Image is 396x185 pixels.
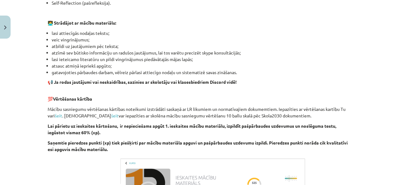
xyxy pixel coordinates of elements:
li: atbildi uz jautājumiem pēc teksta; [52,43,348,50]
a: šeit [55,113,62,118]
b: Lai pārietu uz ieskaites kārtošanu, ir nepieciešams apgūt 1. ieskaites mācību materiālu, izpildīt... [48,123,336,135]
strong: 📢 Ja rodas jautājumi vai neskaidrības, sazinies ar skolotāju vai klasesbiedriem Discord vidē! [48,79,237,85]
a: šeit [111,113,119,118]
li: atzīmē sev būtisko informāciju un radušos jautājumus, lai tos varētu precizēt skype konsultācijās; [52,50,348,56]
li: lasi attiecīgās nodaļas tekstu; [52,30,348,36]
li: atsauc atmiņā iepriekš apgūto; [52,63,348,69]
li: lasi ieteicamo literatūru un pildi vingrinājumus piedāvātajās mājas lapās; [52,56,348,63]
b: Vērtēšanas kārtība [53,96,92,102]
p: 💯 [48,89,348,102]
li: gatavojoties pārbaudes darbam, vēlreiz pārlasi attiecīgo nodaļu un sistematizē savas zināšanas. [52,69,348,76]
strong: 🧑‍💻 Strādājot ar mācību materiālu: [48,20,116,26]
li: veic vingrinājumus; [52,36,348,43]
img: icon-close-lesson-0947bae3869378f0d4975bcd49f059093ad1ed9edebbc8119c70593378902aed.svg [4,26,7,30]
p: Mācību sasniegumu vērtēšanas kārtības noteikumi izstrādāti saskaņā ar LR likumiem un normatīvajie... [48,106,348,119]
b: Saņemtie pieredzes punkti (xp) tiek piešķirti par mācību materiāla apguvi un pašpārbaudes uzdevum... [48,140,348,152]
